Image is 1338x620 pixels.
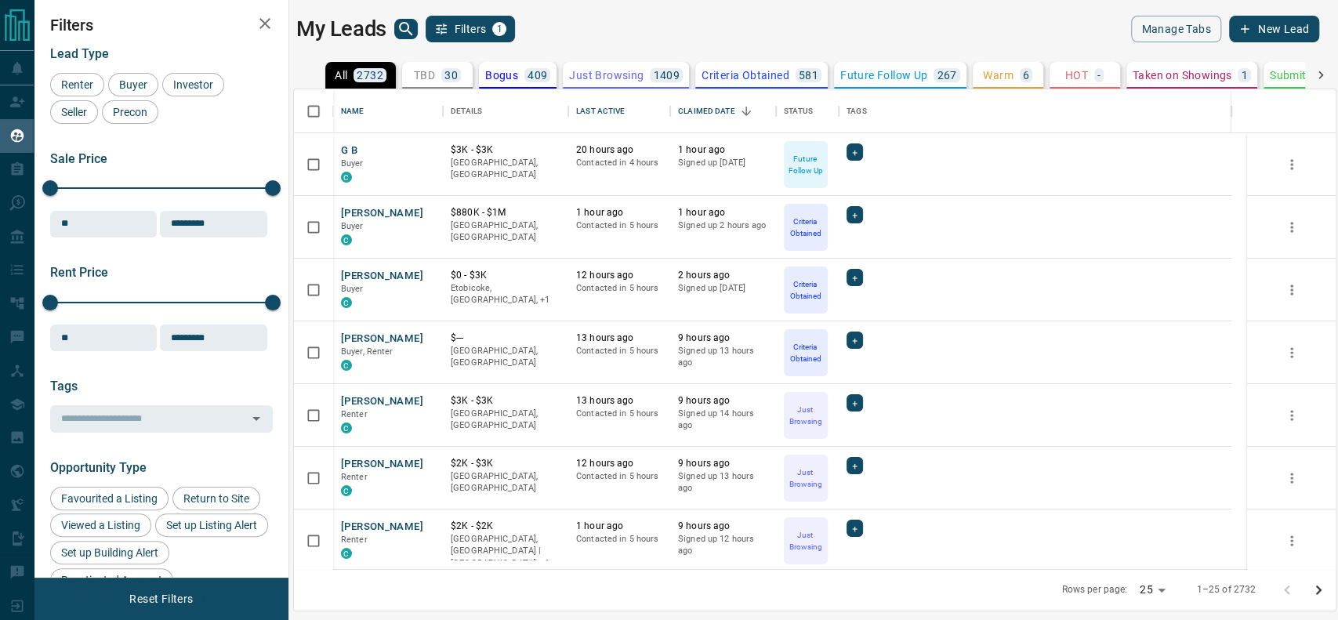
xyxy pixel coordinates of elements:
div: + [847,394,863,412]
div: Name [341,89,364,133]
p: Just Browsing [785,466,826,490]
span: Buyer [341,221,364,231]
span: Renter [341,409,368,419]
button: [PERSON_NAME] [341,394,423,409]
p: Future Follow Up [785,153,826,176]
div: Last Active [568,89,670,133]
p: Just Browsing [785,404,826,427]
p: Warm [983,70,1013,81]
div: Tags [839,89,1231,133]
button: more [1280,341,1304,364]
p: 1 hour ago [576,520,662,533]
p: Signed up 12 hours ago [678,533,768,557]
p: 13 hours ago [576,332,662,345]
p: Signed up [DATE] [678,157,768,169]
p: Toronto [451,533,560,570]
span: Investor [168,78,219,91]
p: $--- [451,332,560,345]
p: 12 hours ago [576,269,662,282]
p: [GEOGRAPHIC_DATA], [GEOGRAPHIC_DATA] [451,470,560,495]
p: Criteria Obtained [785,341,826,364]
p: 9 hours ago [678,332,768,345]
p: 1–25 of 2732 [1196,583,1256,596]
span: + [852,458,858,473]
div: condos.ca [341,297,352,308]
p: $3K - $3K [451,394,560,408]
p: 2732 [357,70,383,81]
span: Rent Price [50,265,108,280]
div: + [847,269,863,286]
span: Set up Listing Alert [161,519,263,531]
div: condos.ca [341,548,352,559]
p: Signed up 14 hours ago [678,408,768,432]
button: [PERSON_NAME] [341,332,423,346]
button: G B [341,143,357,158]
span: 1 [494,24,505,34]
p: Contacted in 5 hours [576,282,662,295]
p: - [1097,70,1100,81]
span: Favourited a Listing [56,492,163,505]
p: Signed up 2 hours ago [678,219,768,232]
p: Bogus [485,70,518,81]
p: 20 hours ago [576,143,662,157]
span: Precon [107,106,153,118]
div: Favourited a Listing [50,487,169,510]
div: Details [451,89,482,133]
div: Viewed a Listing [50,513,151,537]
p: 6 [1023,70,1029,81]
p: Taken on Showings [1133,70,1232,81]
p: [GEOGRAPHIC_DATA], [GEOGRAPHIC_DATA] [451,408,560,432]
div: Precon [102,100,158,124]
button: more [1280,216,1304,239]
div: Claimed Date [670,89,776,133]
span: Renter [341,535,368,545]
p: 2 hours ago [678,269,768,282]
button: Open [245,408,267,430]
div: Set up Building Alert [50,541,169,564]
span: + [852,395,858,411]
span: Buyer [114,78,153,91]
p: Criteria Obtained [702,70,789,81]
button: more [1280,278,1304,302]
p: 409 [528,70,547,81]
p: Contacted in 5 hours [576,470,662,483]
p: 1409 [653,70,680,81]
span: Sale Price [50,151,107,166]
p: $2K - $2K [451,520,560,533]
p: 13 hours ago [576,394,662,408]
h1: My Leads [296,16,386,42]
button: more [1280,153,1304,176]
p: 12 hours ago [576,457,662,470]
span: Lead Type [50,46,109,61]
div: Reactivated Account [50,568,173,592]
div: + [847,143,863,161]
p: Toronto [451,282,560,306]
span: Buyer [341,158,364,169]
button: [PERSON_NAME] [341,269,423,284]
p: 1 hour ago [576,206,662,219]
button: Reset Filters [119,586,203,612]
div: 25 [1133,578,1171,601]
div: Buyer [108,73,158,96]
span: + [852,270,858,285]
p: Signed up 13 hours ago [678,345,768,369]
div: Set up Listing Alert [155,513,268,537]
span: Set up Building Alert [56,546,164,559]
p: $0 - $3K [451,269,560,282]
div: Return to Site [172,487,260,510]
button: [PERSON_NAME] [341,457,423,472]
div: Last Active [576,89,625,133]
div: condos.ca [341,172,352,183]
p: Just Browsing [569,70,644,81]
div: Renter [50,73,104,96]
button: more [1280,529,1304,553]
p: Criteria Obtained [785,278,826,302]
div: Claimed Date [678,89,735,133]
p: Contacted in 5 hours [576,345,662,357]
div: Tags [847,89,867,133]
p: 1 hour ago [678,143,768,157]
span: Viewed a Listing [56,519,146,531]
button: [PERSON_NAME] [341,520,423,535]
div: condos.ca [341,234,352,245]
span: + [852,332,858,348]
